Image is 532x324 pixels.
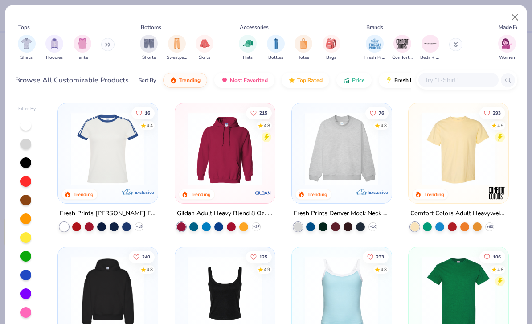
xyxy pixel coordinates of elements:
[271,38,281,49] img: Bottles Image
[336,73,372,88] button: Price
[424,75,492,85] input: Try "T-Shirt"
[18,35,36,61] button: filter button
[18,106,36,112] div: Filter By
[177,208,273,219] div: Gildan Adult Heavy Blend 8 Oz. 50/50 Hooded Sweatshirt
[46,54,63,61] span: Hoodies
[297,77,323,84] span: Top Rated
[240,23,269,31] div: Accessories
[420,35,441,61] button: filter button
[196,35,213,61] div: filter for Skirts
[392,35,413,61] button: filter button
[498,35,516,61] button: filter button
[497,122,503,129] div: 4.9
[365,107,389,119] button: Like
[487,224,493,230] span: + 60
[135,189,154,195] span: Exclusive
[368,37,381,50] img: Fresh Prints Image
[243,54,253,61] span: Hats
[60,208,156,219] div: Fresh Prints [PERSON_NAME] Fit [PERSON_NAME] Shirt with Stripes
[246,251,271,263] button: Like
[139,76,156,84] div: Sort By
[239,35,257,61] button: filter button
[368,189,388,195] span: Exclusive
[295,35,312,61] div: filter for Totes
[67,112,149,185] img: e5540c4d-e74a-4e58-9a52-192fe86bec9f
[147,122,153,129] div: 4.4
[385,77,393,84] img: flash.gif
[507,9,524,26] button: Close
[364,54,385,61] span: Fresh Prints
[493,255,501,259] span: 106
[381,122,387,129] div: 4.8
[254,184,272,202] img: Gildan logo
[147,267,153,273] div: 4.8
[420,54,441,61] span: Bella + Canvas
[200,38,210,49] img: Skirts Image
[45,35,63,61] button: filter button
[499,54,515,61] span: Women
[78,38,87,49] img: Tanks Image
[376,255,384,259] span: 233
[267,35,285,61] button: filter button
[298,54,309,61] span: Totes
[282,73,329,88] button: Top Rated
[379,111,384,115] span: 76
[364,35,385,61] button: filter button
[479,107,505,119] button: Like
[392,54,413,61] span: Comfort Colors
[136,224,143,230] span: + 15
[498,35,516,61] div: filter for Women
[263,122,270,129] div: 4.8
[288,77,295,84] img: TopRated.gif
[259,111,267,115] span: 215
[20,54,33,61] span: Shirts
[267,35,285,61] div: filter for Bottles
[172,38,182,49] img: Sweatpants Image
[488,184,506,202] img: Comfort Colors logo
[268,54,283,61] span: Bottles
[74,35,91,61] button: filter button
[214,73,274,88] button: Most Favorited
[167,54,187,61] span: Sweatpants
[18,23,30,31] div: Tops
[221,77,228,84] img: most_fav.gif
[394,77,440,84] span: Fresh Prints Flash
[323,35,340,61] div: filter for Bags
[167,35,187,61] div: filter for Sweatpants
[184,112,266,185] img: 01756b78-01f6-4cc6-8d8a-3c30c1a0c8ac
[499,23,521,31] div: Made For
[253,224,259,230] span: + 37
[167,35,187,61] button: filter button
[301,112,383,185] img: f5d85501-0dbb-4ee4-b115-c08fa3845d83
[196,35,213,61] button: filter button
[163,73,207,88] button: Trending
[18,35,36,61] div: filter for Shirts
[417,112,499,185] img: 029b8af0-80e6-406f-9fdc-fdf898547912
[230,77,268,84] span: Most Favorited
[497,267,503,273] div: 4.8
[410,208,507,219] div: Comfort Colors Adult Heavyweight T-Shirt
[144,38,154,49] img: Shorts Image
[369,224,376,230] span: + 10
[392,35,413,61] div: filter for Comfort Colors
[74,35,91,61] div: filter for Tanks
[259,255,267,259] span: 125
[21,38,32,49] img: Shirts Image
[145,111,150,115] span: 16
[77,54,88,61] span: Tanks
[364,35,385,61] div: filter for Fresh Prints
[129,251,155,263] button: Like
[239,35,257,61] div: filter for Hats
[396,37,409,50] img: Comfort Colors Image
[263,267,270,273] div: 4.9
[199,54,210,61] span: Skirts
[363,251,389,263] button: Like
[381,267,387,273] div: 4.8
[141,23,161,31] div: Bottoms
[140,35,158,61] button: filter button
[246,107,271,119] button: Like
[479,251,505,263] button: Like
[493,111,501,115] span: 293
[243,38,253,49] img: Hats Image
[294,208,390,219] div: Fresh Prints Denver Mock Neck Heavyweight Sweatshirt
